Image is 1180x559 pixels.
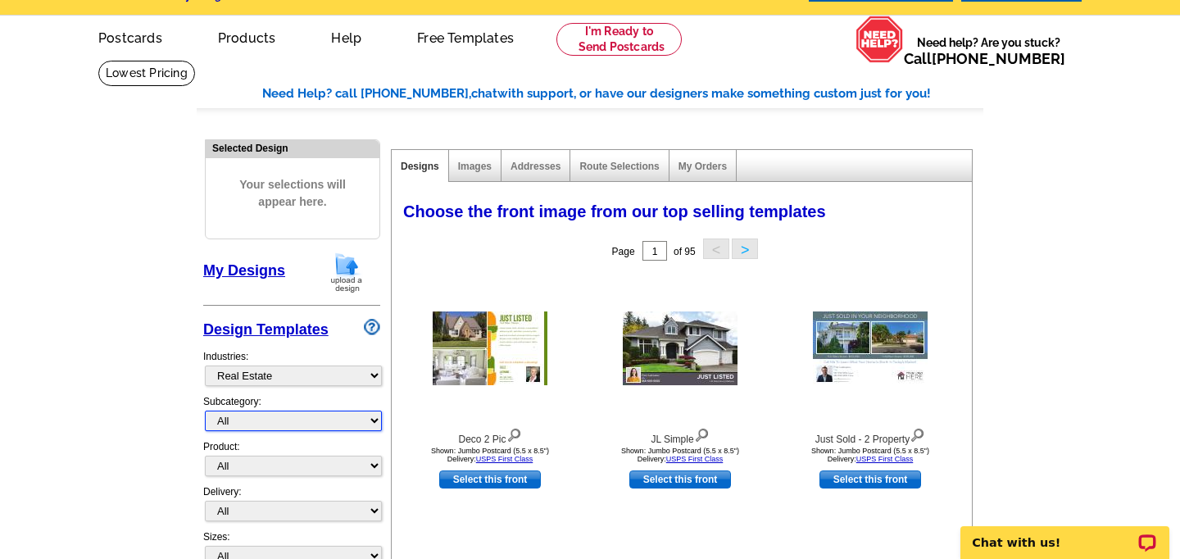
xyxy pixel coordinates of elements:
a: Addresses [511,161,560,172]
div: JL Simple [590,425,770,447]
button: < [703,239,729,259]
div: Subcategory: [203,394,380,439]
div: Selected Design [206,140,379,156]
a: Products [192,17,302,56]
div: Need Help? call [PHONE_NUMBER], with support, or have our designers make something custom just fo... [262,84,983,103]
span: Need help? Are you stuck? [904,34,1073,67]
a: USPS First Class [856,455,914,463]
a: [PHONE_NUMBER] [932,50,1065,67]
div: Shown: Jumbo Postcard (5.5 x 8.5") Delivery: [590,447,770,463]
img: view design details [694,425,710,443]
a: Free Templates [391,17,540,56]
a: Design Templates [203,321,329,338]
a: Images [458,161,492,172]
a: use this design [439,470,541,489]
div: Deco 2 Pic [400,425,580,447]
div: Delivery: [203,484,380,529]
div: Shown: Jumbo Postcard (5.5 x 8.5") Delivery: [780,447,960,463]
a: Designs [401,161,439,172]
span: chat [471,86,497,101]
div: Industries: [203,341,380,394]
div: Product: [203,439,380,484]
img: help [855,16,904,63]
a: use this design [819,470,921,489]
img: Just Sold - 2 Property [813,311,928,385]
img: design-wizard-help-icon.png [364,319,380,335]
span: Your selections will appear here. [218,160,367,227]
img: view design details [910,425,925,443]
a: use this design [629,470,731,489]
button: > [732,239,758,259]
span: Choose the front image from our top selling templates [403,202,826,220]
img: Deco 2 Pic [433,311,547,385]
img: view design details [506,425,522,443]
span: Page [612,246,635,257]
a: USPS First Class [476,455,533,463]
span: of 95 [674,246,696,257]
a: My Designs [203,262,285,279]
img: JL Simple [623,311,737,385]
div: Just Sold - 2 Property [780,425,960,447]
a: Help [305,17,388,56]
a: Postcards [72,17,188,56]
span: Call [904,50,1065,67]
div: Shown: Jumbo Postcard (5.5 x 8.5") Delivery: [400,447,580,463]
a: USPS First Class [666,455,724,463]
a: Route Selections [579,161,659,172]
img: upload-design [325,252,368,293]
iframe: LiveChat chat widget [950,507,1180,559]
a: My Orders [678,161,727,172]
